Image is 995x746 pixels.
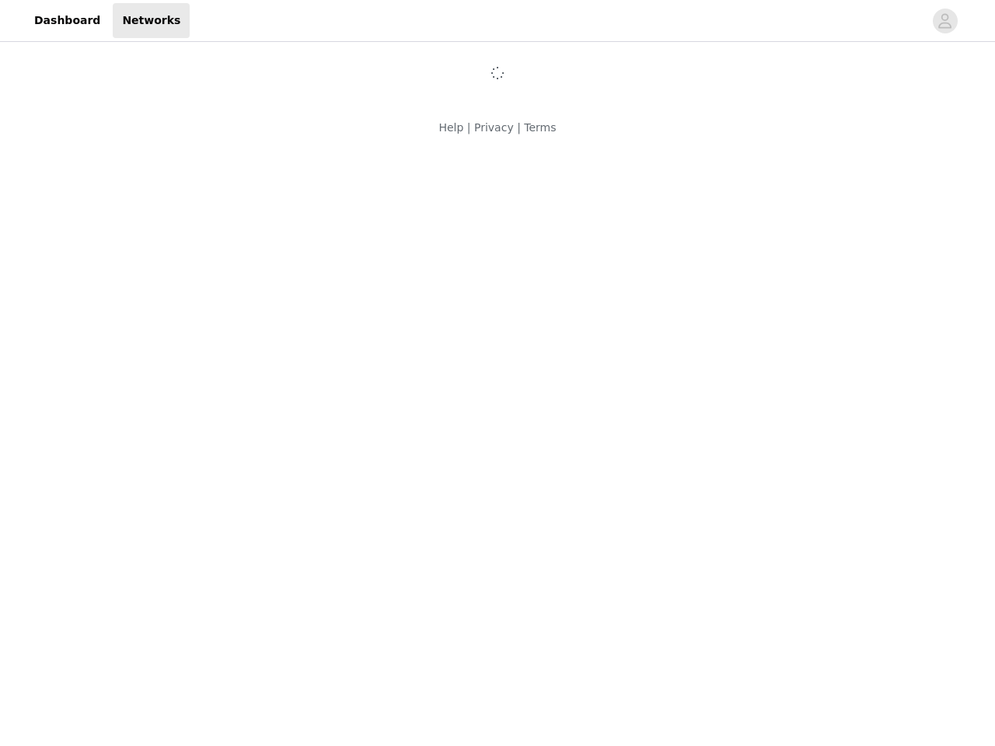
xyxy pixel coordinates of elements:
[467,121,471,134] span: |
[113,3,190,38] a: Networks
[438,121,463,134] a: Help
[25,3,110,38] a: Dashboard
[517,121,521,134] span: |
[474,121,514,134] a: Privacy
[524,121,556,134] a: Terms
[937,9,952,33] div: avatar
